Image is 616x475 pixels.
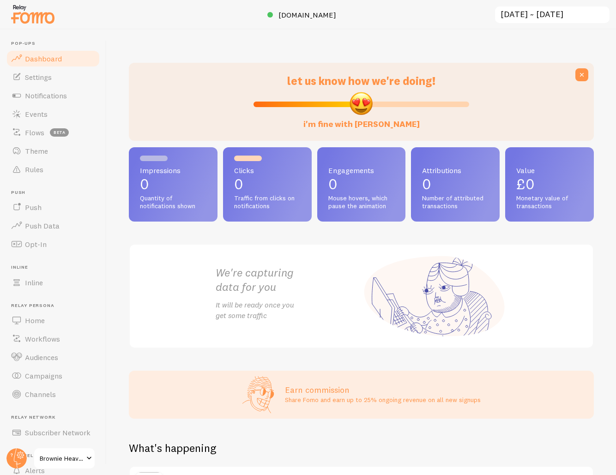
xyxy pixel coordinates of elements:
[40,453,84,464] span: Brownie Heaven
[328,194,395,210] span: Mouse hovers, which pause the animation
[11,265,101,271] span: Inline
[328,177,395,192] p: 0
[6,367,101,385] a: Campaigns
[25,72,52,82] span: Settings
[25,466,45,475] span: Alerts
[6,123,101,142] a: Flows beta
[25,240,47,249] span: Opt-In
[285,385,481,395] h3: Earn commission
[6,198,101,216] a: Push
[6,105,101,123] a: Events
[50,128,69,137] span: beta
[140,194,206,210] span: Quantity of notifications shown
[25,128,44,137] span: Flows
[6,216,101,235] a: Push Data
[6,423,101,442] a: Subscriber Network
[11,41,101,47] span: Pop-ups
[216,265,362,294] h2: We're capturing data for you
[6,160,101,179] a: Rules
[25,165,43,174] span: Rules
[11,415,101,421] span: Relay Network
[129,441,216,455] h2: What's happening
[328,167,395,174] span: Engagements
[6,142,101,160] a: Theme
[25,316,45,325] span: Home
[6,385,101,403] a: Channels
[25,371,62,380] span: Campaigns
[33,447,96,469] a: Brownie Heaven
[11,303,101,309] span: Relay Persona
[516,194,583,210] span: Monetary value of transactions
[25,91,67,100] span: Notifications
[234,194,301,210] span: Traffic from clicks on notifications
[516,167,583,174] span: Value
[422,194,489,210] span: Number of attributed transactions
[10,2,56,26] img: fomo-relay-logo-orange.svg
[25,334,60,343] span: Workflows
[25,278,43,287] span: Inline
[285,395,481,404] p: Share Fomo and earn up to 25% ongoing revenue on all new signups
[11,190,101,196] span: Push
[25,54,62,63] span: Dashboard
[516,175,535,193] span: £0
[6,235,101,253] a: Opt-In
[234,167,301,174] span: Clicks
[25,428,91,437] span: Subscriber Network
[6,68,101,86] a: Settings
[287,74,435,88] span: let us know how we're doing!
[422,177,489,192] p: 0
[6,348,101,367] a: Audiences
[25,221,60,230] span: Push Data
[140,177,206,192] p: 0
[6,330,101,348] a: Workflows
[25,353,58,362] span: Audiences
[234,177,301,192] p: 0
[6,273,101,292] a: Inline
[6,49,101,68] a: Dashboard
[422,167,489,174] span: Attributions
[6,311,101,330] a: Home
[6,86,101,105] a: Notifications
[25,109,48,119] span: Events
[25,146,48,156] span: Theme
[303,110,420,130] label: i'm fine with [PERSON_NAME]
[25,203,42,212] span: Push
[349,91,374,116] img: emoji.png
[216,300,362,321] p: It will be ready once you get some traffic
[25,390,56,399] span: Channels
[140,167,206,174] span: Impressions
